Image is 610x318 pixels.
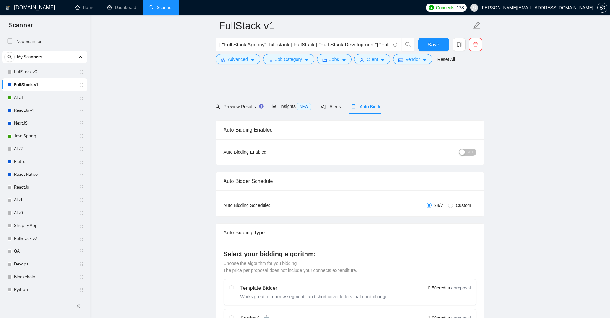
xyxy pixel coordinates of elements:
span: Advanced [228,56,248,63]
a: dashboardDashboard [107,5,136,10]
div: Template Bidder [240,284,389,292]
li: New Scanner [2,35,87,48]
span: Scanner [4,20,38,34]
div: Auto Bidding Type [224,224,476,242]
span: edit [473,21,481,30]
span: Auto Bidder [351,104,383,109]
a: Shopify App [14,219,75,232]
img: logo [5,3,10,13]
span: 0.50 credits [428,284,450,291]
span: caret-down [250,58,255,62]
span: holder [79,210,84,216]
a: React Native [14,168,75,181]
img: upwork-logo.png [429,5,434,10]
a: homeHome [75,5,94,10]
span: setting [221,58,225,62]
a: NextJS [14,117,75,130]
span: Connects: [436,4,455,11]
span: caret-down [342,58,346,62]
button: delete [469,38,482,51]
span: holder [79,198,84,203]
span: folder [322,58,327,62]
span: holder [79,121,84,126]
span: holder [79,262,84,267]
span: Preview Results [216,104,262,109]
a: Blockchain [14,271,75,283]
span: search [5,55,14,59]
span: user [472,5,476,10]
a: QA [14,245,75,258]
div: Auto Bidding Enabled [224,121,476,139]
span: search [216,104,220,109]
a: ReactJs v1 [14,104,75,117]
button: search [402,38,414,51]
button: idcardVendorcaret-down [393,54,432,64]
div: Auto Bidding Enabled: [224,149,308,156]
span: holder [79,134,84,139]
span: 123 [457,4,464,11]
button: search [4,52,15,62]
span: holder [79,249,84,254]
span: Insights [272,104,311,109]
div: Tooltip anchor [258,103,264,109]
a: Python [14,283,75,296]
span: holder [79,236,84,241]
span: caret-down [305,58,309,62]
span: Save [428,41,439,49]
button: userClientcaret-down [354,54,391,64]
button: Save [418,38,449,51]
a: searchScanner [149,5,173,10]
span: Jobs [329,56,339,63]
a: FullStack v0 [14,66,75,78]
span: Client [367,56,378,63]
span: copy [453,42,465,47]
span: holder [79,69,84,75]
span: holder [79,223,84,228]
span: bars [268,58,273,62]
span: info-circle [393,43,397,47]
span: notification [321,104,326,109]
a: ReactJs [14,181,75,194]
span: Job Category [275,56,302,63]
button: setting [597,3,607,13]
a: AI v3 [14,91,75,104]
a: FullStack v1 [14,78,75,91]
span: holder [79,108,84,113]
span: OFF [467,149,474,156]
a: Reset All [437,56,455,63]
span: setting [598,5,607,10]
iframe: Intercom live chat [588,296,604,312]
a: setting [597,5,607,10]
span: caret-down [380,58,385,62]
a: AI v1 [14,194,75,207]
button: barsJob Categorycaret-down [263,54,314,64]
span: / proposal [451,285,471,291]
div: Auto Bidding Schedule: [224,202,308,209]
span: Vendor [405,56,419,63]
div: Works great for narrow segments and short cover letters that don't change. [240,293,389,300]
button: folderJobscaret-down [317,54,352,64]
span: holder [79,95,84,100]
a: AI v2 [14,143,75,155]
span: Choose the algorithm for you bidding. The price per proposal does not include your connects expen... [224,261,357,273]
span: idcard [398,58,403,62]
span: double-left [76,303,83,309]
a: Devops [14,258,75,271]
span: holder [79,287,84,292]
span: holder [79,274,84,280]
h4: Select your bidding algorithm: [224,249,476,258]
span: holder [79,146,84,151]
button: copy [453,38,466,51]
span: caret-down [422,58,427,62]
span: search [402,42,414,47]
span: holder [79,159,84,164]
span: holder [79,185,84,190]
input: Search Freelance Jobs... [219,41,390,49]
span: Alerts [321,104,341,109]
span: area-chart [272,104,276,109]
span: Custom [453,202,474,209]
span: robot [351,104,356,109]
span: My Scanners [17,51,42,63]
span: holder [79,82,84,87]
span: 24/7 [432,202,445,209]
